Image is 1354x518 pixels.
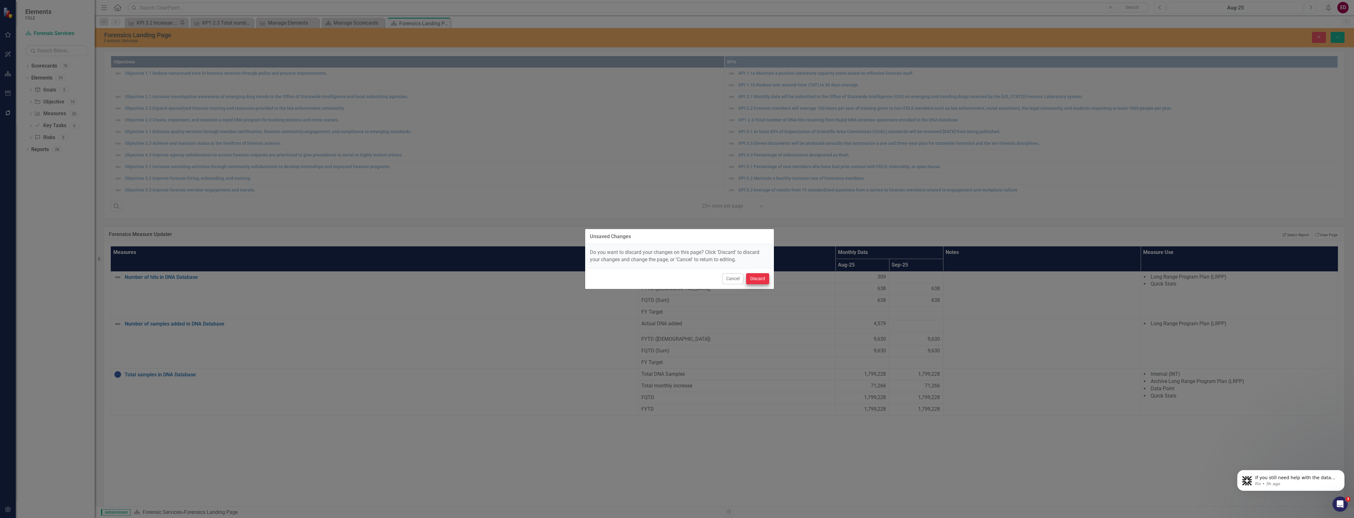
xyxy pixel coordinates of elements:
p: Message from Fin, sent 3h ago [27,24,109,30]
div: Do you want to discard your changes on this page? Click 'Discard' to discard your changes and cha... [585,244,774,268]
span: 3 [1345,497,1351,502]
button: Cancel [722,273,744,284]
button: Discard [746,273,769,284]
iframe: Intercom live chat [1333,497,1348,512]
iframe: Intercom notifications message [1228,457,1354,501]
div: Unsaved Changes [590,234,631,239]
span: If you still need help with the data entry issue despite administrator access, I’m here to assist... [27,18,108,55]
